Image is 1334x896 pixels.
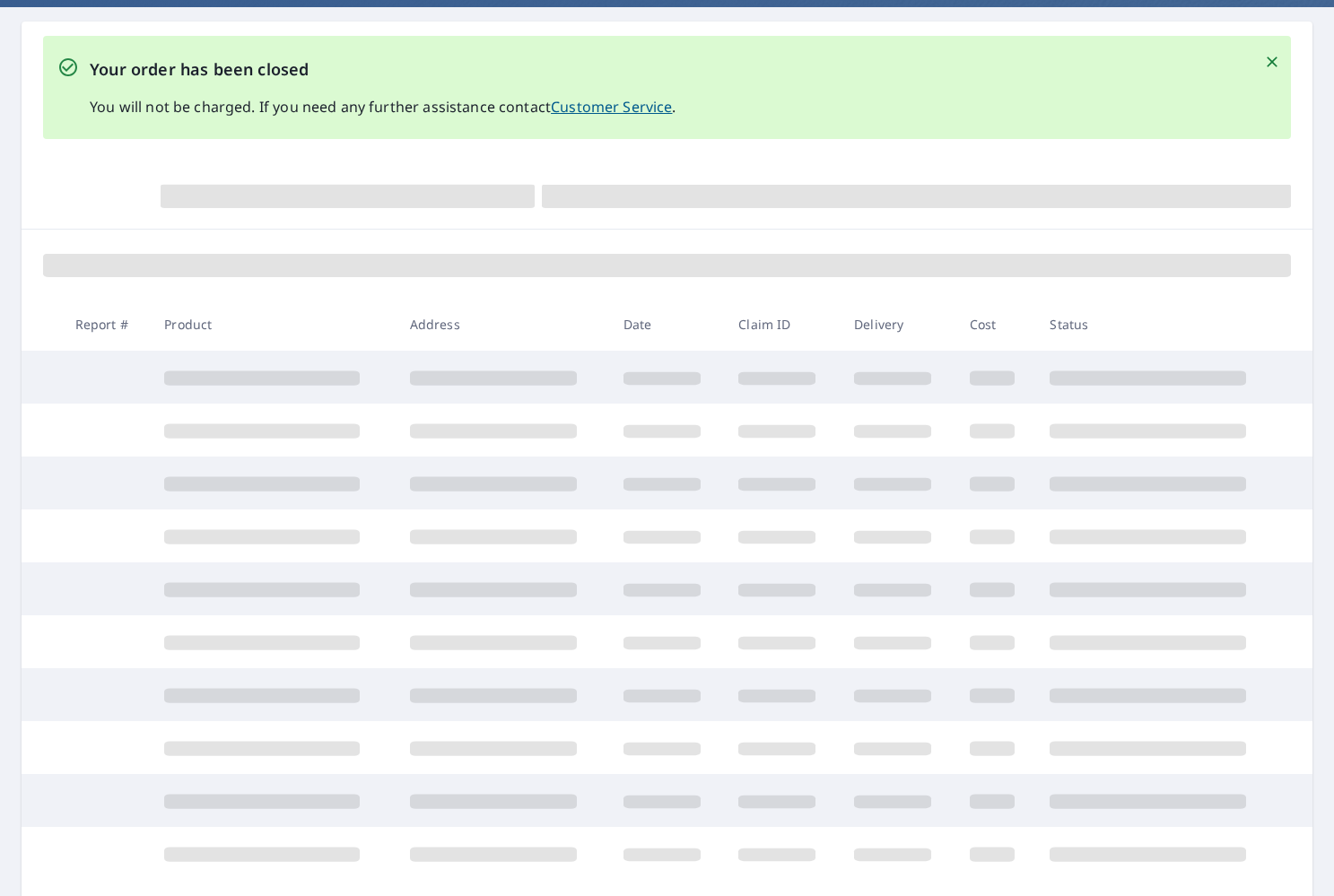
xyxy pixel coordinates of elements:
[150,298,395,351] th: Product
[551,97,672,117] a: Customer Service
[955,298,1036,351] th: Cost
[1035,298,1281,351] th: Status
[61,298,151,351] th: Report #
[609,298,725,351] th: Date
[1260,50,1284,74] button: Close
[90,96,676,117] p: You will not be charged. If you need any further assistance contact .
[840,298,955,351] th: Delivery
[724,298,840,351] th: Claim ID
[90,57,676,82] p: Your order has been closed
[396,298,609,351] th: Address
